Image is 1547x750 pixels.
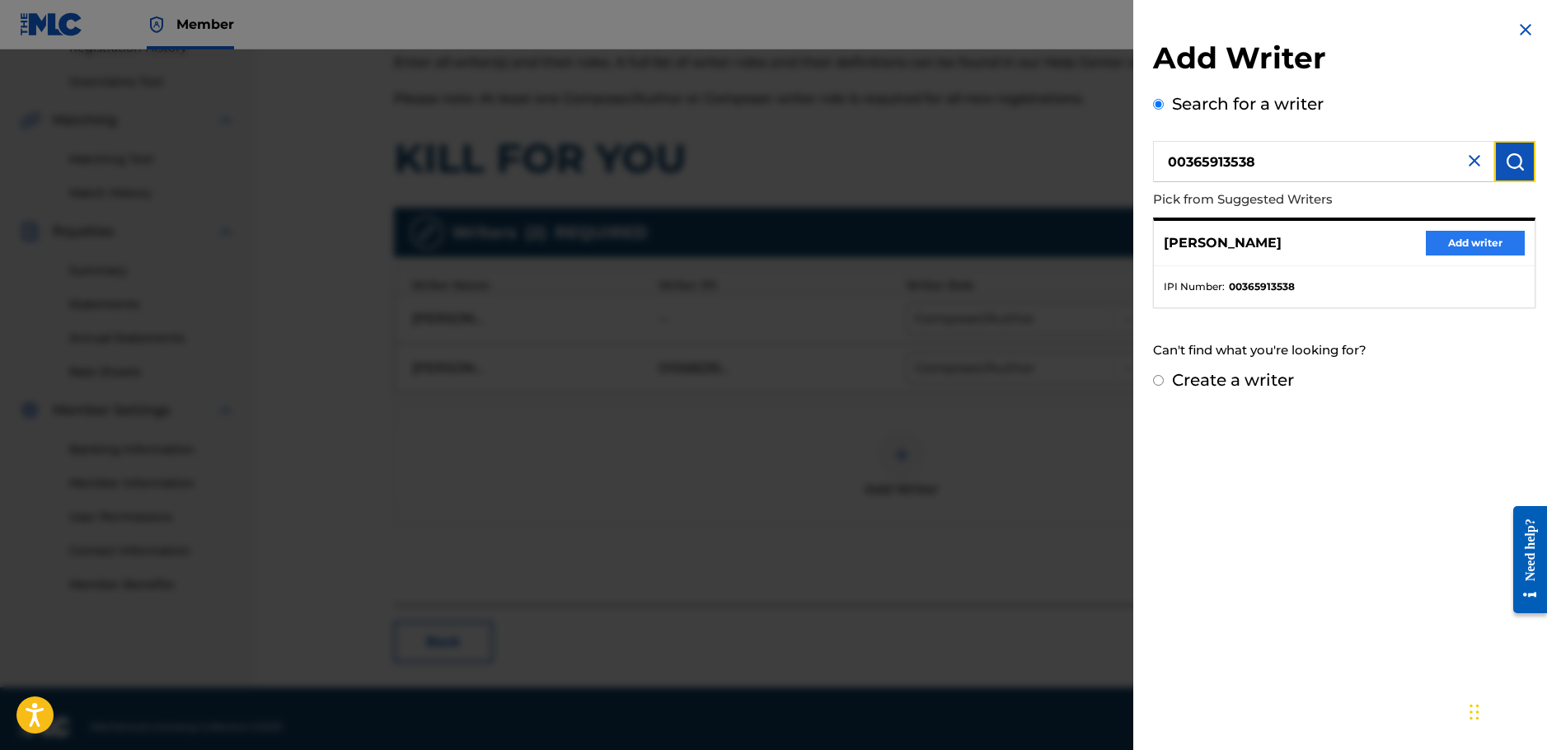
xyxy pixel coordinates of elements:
p: Pick from Suggested Writers [1153,182,1442,218]
img: Top Rightsholder [147,15,166,35]
h2: Add Writer [1153,40,1535,82]
iframe: Resource Center [1501,494,1547,626]
div: Drag [1470,687,1479,737]
iframe: Chat Widget [1465,671,1547,750]
strong: 00365913538 [1229,279,1295,294]
img: Search Works [1505,152,1525,171]
img: close [1465,151,1484,171]
span: Member [176,15,234,34]
img: MLC Logo [20,12,83,36]
label: Create a writer [1172,370,1294,390]
label: Search for a writer [1172,94,1324,114]
span: IPI Number : [1164,279,1225,294]
input: Search writer's name or IPI Number [1153,141,1494,182]
button: Add writer [1426,231,1525,255]
div: Can't find what you're looking for? [1153,333,1535,368]
p: [PERSON_NAME] [1164,233,1282,253]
